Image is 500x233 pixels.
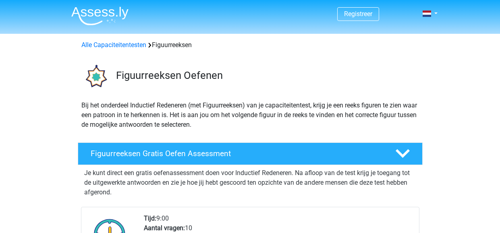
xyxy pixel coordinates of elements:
[81,101,419,130] p: Bij het onderdeel Inductief Redeneren (met Figuurreeksen) van je capaciteitentest, krijg je een r...
[78,60,112,94] img: figuurreeksen
[71,6,129,25] img: Assessly
[75,142,426,165] a: Figuurreeksen Gratis Oefen Assessment
[81,41,146,49] a: Alle Capaciteitentesten
[91,149,382,158] h4: Figuurreeksen Gratis Oefen Assessment
[344,10,372,18] a: Registreer
[116,69,416,82] h3: Figuurreeksen Oefenen
[84,168,416,197] p: Je kunt direct een gratis oefenassessment doen voor Inductief Redeneren. Na afloop van de test kr...
[144,224,185,232] b: Aantal vragen:
[78,40,422,50] div: Figuurreeksen
[144,214,156,222] b: Tijd:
